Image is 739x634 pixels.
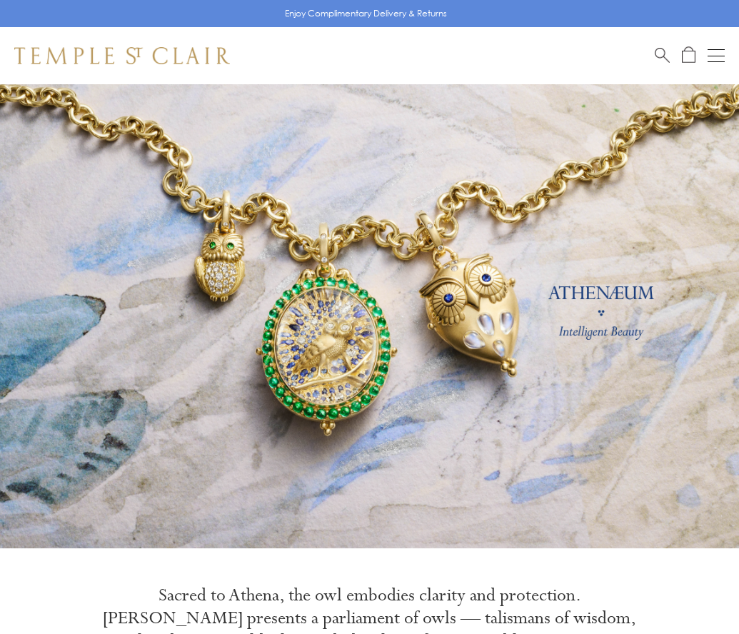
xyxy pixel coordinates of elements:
a: Search [655,46,670,64]
button: Open navigation [708,47,725,64]
p: Enjoy Complimentary Delivery & Returns [285,6,447,21]
a: Open Shopping Bag [682,46,695,64]
img: Temple St. Clair [14,47,230,64]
